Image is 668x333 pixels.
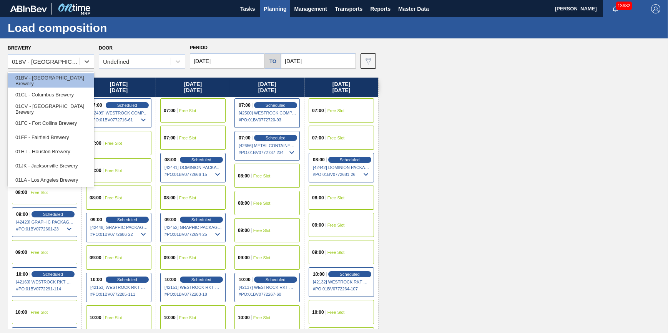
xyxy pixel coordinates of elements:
span: [42452] GRAPHIC PACKAGING INTERNATIONA - 0008221069 [165,225,222,230]
span: 07:00 [239,103,251,108]
span: # PO : 01BV0772291-114 [16,284,74,293]
div: 01FF - Fairfield Brewery [8,130,94,144]
span: 09:00 [90,255,101,260]
span: Free Slot [31,250,48,255]
div: 01FC - Fort Collins Brewery [8,116,94,130]
span: 09:00 [312,250,324,255]
span: 09:00 [165,217,176,222]
span: Master Data [398,4,429,13]
span: Free Slot [327,136,345,140]
span: Free Slot [327,108,345,113]
div: 01HT - Houston Brewery [8,144,94,159]
span: # PO : 01BV0772681-26 [313,170,371,179]
span: 08:00 [90,195,101,200]
span: 07:00 [90,103,102,108]
span: Scheduled [43,212,63,217]
label: Brewery [8,45,31,51]
span: 08:00 [313,157,325,162]
span: 10:00 [239,277,251,282]
span: # PO : 01BV0772264-107 [313,284,371,293]
span: [42656] METAL CONTAINER CORPORATION - 0008219743 [239,143,296,148]
span: # PO : 01BV0772285-111 [90,290,148,299]
span: Scheduled [266,103,286,108]
h1: Load composition [8,23,144,32]
span: 10:00 [238,315,250,320]
span: # PO : 01BV0772694-25 [165,230,222,239]
span: 08:00 [90,168,101,173]
span: Scheduled [43,272,63,277]
span: 08:00 [312,195,324,200]
div: 01JK - Jacksonville Brewery [8,159,94,173]
span: Planning [264,4,286,13]
span: 07:00 [239,136,251,140]
span: # PO : 01BV0772737-234 [239,148,296,157]
span: Scheduled [191,217,211,222]
span: 08:00 [164,195,176,200]
span: Free Slot [327,223,345,227]
span: [42441] DOMINION PACKAGING, INC. - 0008325026 [165,165,222,170]
span: Free Slot [253,174,271,178]
span: Scheduled [117,103,137,108]
span: 09:00 [238,228,250,233]
span: 07:00 [164,108,176,113]
span: [42500] WESTROCK COMPANY - FOLDING CAR - 0008219776 [239,111,296,115]
span: 10:00 [90,315,101,320]
img: TNhmsLtSVTkK8tSr43FrP2fwEKptu5GPRR3wAAAABJRU5ErkJggg== [10,5,47,12]
span: # PO : 01BV0772720-93 [239,115,296,124]
span: Free Slot [105,168,122,173]
span: # PO : 01BV0772686-22 [90,230,148,239]
span: [42442] DOMINION PACKAGING, INC. - 0008325026 [313,165,371,170]
span: Free Slot [105,255,122,260]
span: Management [294,4,327,13]
span: [42160] WESTROCK RKT COMPANY CORRUGATE - 0008323370 [16,280,74,284]
span: Free Slot [327,310,345,315]
span: Free Slot [105,315,122,320]
span: Scheduled [117,277,137,282]
span: Free Slot [179,315,196,320]
span: Free Slot [179,136,196,140]
span: Scheduled [266,136,286,140]
span: [42137] WESTROCK RKT COMPANY CORRUGATE - 0008323370 [239,285,296,290]
span: Free Slot [31,190,48,195]
span: Free Slot [253,255,271,260]
span: [42153] WESTROCK RKT COMPANY CORRUGATE - 0008323370 [90,285,148,290]
span: 08:00 [238,201,250,205]
span: [42420] GRAPHIC PACKAGING INTERNATIONA - 0008221069 [16,220,74,224]
div: [DATE] [DATE] [156,78,230,97]
span: Free Slot [253,315,271,320]
span: Free Slot [105,141,122,146]
span: 10:00 [164,315,176,320]
span: Scheduled [340,272,360,277]
div: 01LA - Los Angeles Brewery [8,173,94,187]
span: # PO : 01BV0772666-15 [165,170,222,179]
span: Scheduled [340,157,360,162]
span: Scheduled [191,277,211,282]
img: Logout [651,4,660,13]
h5: to [269,58,276,64]
span: 09:00 [15,250,27,255]
span: [42132] WESTROCK RKT COMPANY CORRUGATE - 0008323370 [313,280,371,284]
span: Free Slot [31,310,48,315]
span: 08:00 [15,190,27,195]
span: 07:00 [312,136,324,140]
span: 10:00 [312,310,324,315]
span: Reports [370,4,390,13]
span: # PO : 01BV0772283-18 [165,290,222,299]
span: 10:00 [313,272,325,277]
span: 09:00 [238,255,250,260]
div: 01BV - [GEOGRAPHIC_DATA] Brewery [12,58,80,65]
div: 01CL - Columbus Brewery [8,88,94,102]
input: mm/dd/yyyy [281,53,356,69]
img: icon-filter-gray [364,56,373,66]
span: 07:00 [312,108,324,113]
span: # PO : 01BV0772267-60 [239,290,296,299]
button: icon-filter-gray [361,53,376,69]
div: 01BV - [GEOGRAPHIC_DATA] Brewery [8,73,94,88]
span: 13682 [616,2,632,10]
div: [DATE] [DATE] [230,78,304,97]
span: 09:00 [312,223,324,227]
span: [42448] GRAPHIC PACKAGING INTERNATIONA - 0008221069 [90,225,148,230]
input: mm/dd/yyyy [190,53,265,69]
span: Free Slot [179,255,196,260]
span: 09:00 [16,212,28,217]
